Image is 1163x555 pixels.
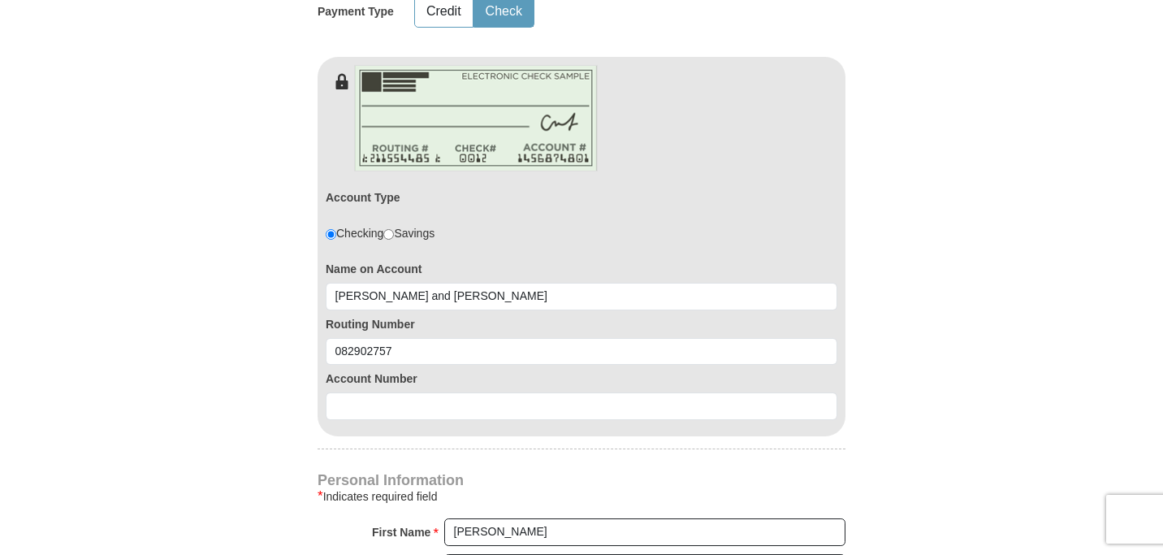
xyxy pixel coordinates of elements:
label: Routing Number [326,316,837,332]
h5: Payment Type [318,5,394,19]
div: Checking Savings [326,225,435,241]
label: Account Number [326,371,837,387]
div: Indicates required field [318,487,845,506]
img: check-en.png [354,65,598,171]
label: Name on Account [326,261,837,277]
strong: First Name [372,521,430,544]
label: Account Type [326,189,400,206]
h4: Personal Information [318,474,845,487]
